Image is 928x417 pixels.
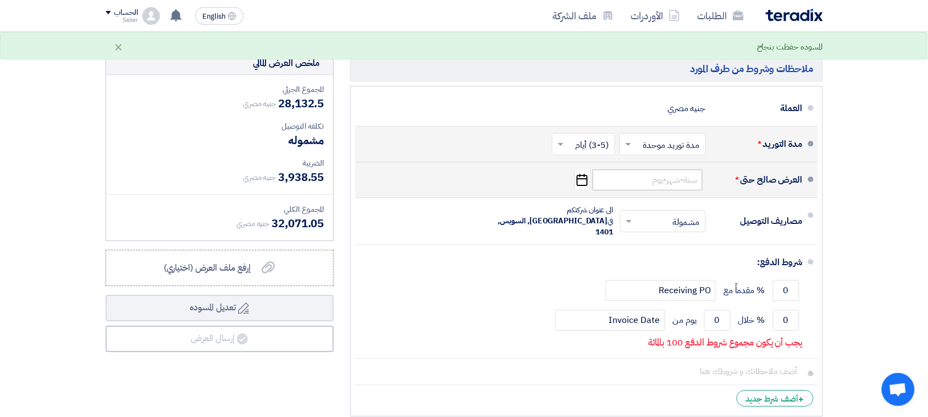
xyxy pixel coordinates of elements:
[114,8,138,18] div: الحساب
[766,9,823,21] img: Teradix logo
[106,17,138,23] div: Saber
[195,7,244,25] button: English
[738,315,765,326] span: % خلال
[704,310,731,331] input: payment-term-2
[689,3,753,29] a: الطلبات
[555,310,665,331] input: payment-term-2
[667,98,705,119] div: جنيه مصري
[164,261,251,275] span: إرفع ملف العرض (اختياري)
[737,390,814,407] div: أضف شرط جديد
[622,3,689,29] a: الأوردرات
[882,373,915,406] a: Open chat
[373,249,803,276] div: شروط الدفع:
[278,169,324,185] span: 3,938.55
[799,393,804,406] span: +
[115,204,324,215] div: المجموع الكلي
[498,215,613,238] span: [GEOGRAPHIC_DATA], السويس, 1401
[115,157,324,169] div: الضريبة
[757,41,822,53] div: المسوده حفظت بنجاح
[715,95,803,122] div: العملة
[114,40,124,53] div: ×
[278,95,324,112] span: 28,132.5
[773,310,799,331] input: payment-term-2
[364,361,803,382] input: أضف ملاحظاتك و شروطك هنا
[723,285,765,296] span: % مقدماً مع
[243,98,276,109] span: جنيه مصري
[544,3,622,29] a: ملف الشركة
[106,326,334,352] button: إرسال العرض
[673,315,697,326] span: يوم من
[350,56,823,81] h5: ملاحظات وشروط من طرف المورد
[243,172,276,183] span: جنيه مصري
[593,169,703,190] input: سنة-شهر-يوم
[202,13,225,20] span: English
[648,337,802,348] p: يجب أن يكون مجموع شروط الدفع 100 بالمائة
[606,280,716,301] input: payment-term-2
[773,280,799,301] input: payment-term-1
[253,57,320,70] div: ملخص العرض المالي
[106,295,334,321] button: تعديل المسوده
[115,120,324,132] div: تكلفه التوصيل
[272,215,324,232] span: 32,071.05
[715,131,803,157] div: مدة التوريد
[236,218,269,229] span: جنيه مصري
[142,7,160,25] img: profile_test.png
[493,205,614,238] div: الى عنوان شركتكم في
[715,167,803,193] div: العرض صالح حتى
[115,84,324,95] div: المجموع الجزئي
[715,208,803,234] div: مصاريف التوصيل
[288,132,324,149] span: مشموله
